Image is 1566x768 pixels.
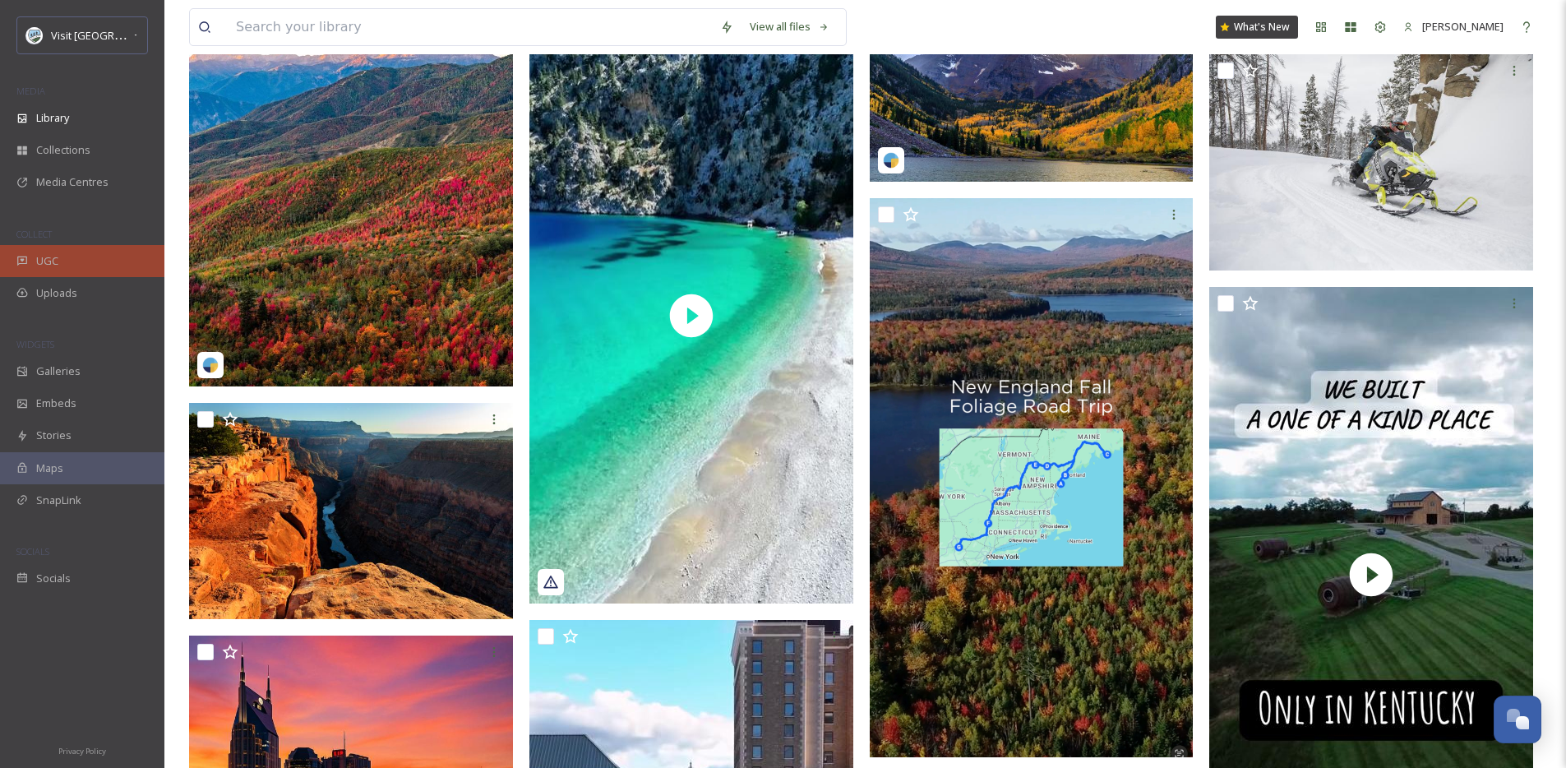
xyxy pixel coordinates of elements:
[58,746,106,756] span: Privacy Policy
[16,545,49,557] span: SOCIALS
[36,363,81,379] span: Galleries
[16,85,45,97] span: MEDIA
[36,396,76,411] span: Embeds
[1216,16,1298,39] a: What's New
[36,142,90,158] span: Collections
[36,571,71,586] span: Socials
[1395,11,1512,43] a: [PERSON_NAME]
[883,152,899,169] img: snapsea-logo.png
[189,403,513,619] img: Toroweap - DS - Sunrise3-.jpg
[16,228,52,240] span: COLLECT
[529,27,853,603] img: thumbnail
[36,285,77,301] span: Uploads
[1494,696,1541,743] button: Open Chat
[1209,54,1533,271] img: _5__0279.jpg
[51,27,209,43] span: Visit [GEOGRAPHIC_DATA] Parks
[36,460,63,476] span: Maps
[36,493,81,508] span: SnapLink
[870,198,1194,757] img: Screenshot 2025-09-08 at 12.26.59 PM.png
[741,11,838,43] a: View all files
[16,338,54,350] span: WIDGETS
[1422,19,1504,34] span: [PERSON_NAME]
[228,9,712,45] input: Search your library
[58,740,106,760] a: Privacy Policy
[36,174,109,190] span: Media Centres
[36,253,58,269] span: UGC
[36,110,69,126] span: Library
[36,428,72,443] span: Stories
[26,27,43,44] img: download.png
[202,357,219,373] img: snapsea-logo.png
